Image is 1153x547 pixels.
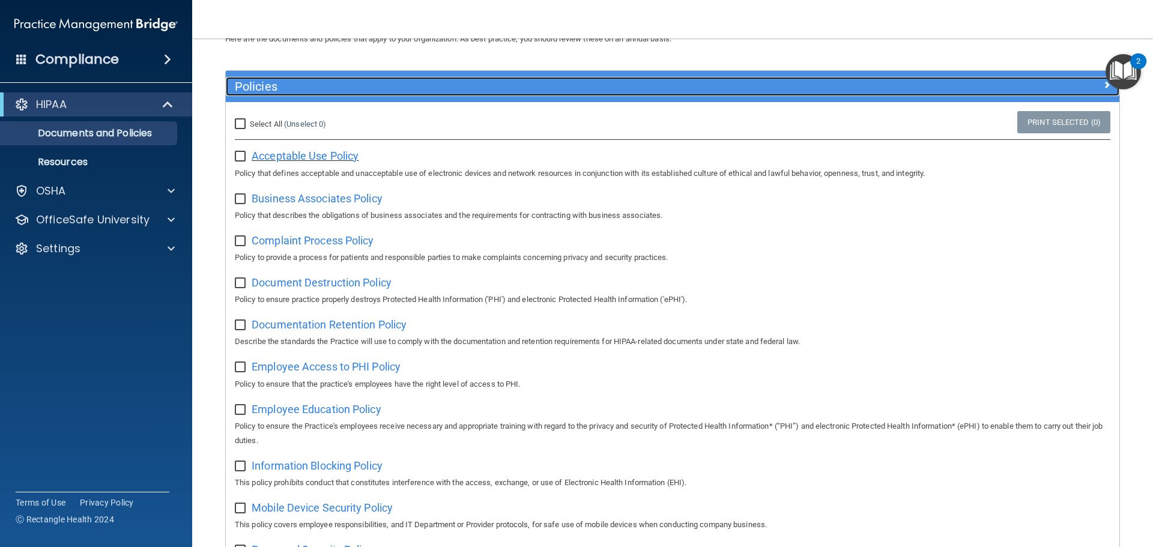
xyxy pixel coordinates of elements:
[35,51,119,68] h4: Compliance
[235,292,1110,307] p: Policy to ensure practice properly destroys Protected Health Information ('PHI') and electronic P...
[284,119,326,128] a: (Unselect 0)
[14,97,174,112] a: HIPAA
[36,184,66,198] p: OSHA
[235,334,1110,349] p: Describe the standards the Practice will use to comply with the documentation and retention requi...
[235,119,249,129] input: Select All (Unselect 0)
[14,213,175,227] a: OfficeSafe University
[235,377,1110,391] p: Policy to ensure that the practice's employees have the right level of access to PHI.
[252,360,401,373] span: Employee Access to PHI Policy
[36,213,150,227] p: OfficeSafe University
[16,513,114,525] span: Ⓒ Rectangle Health 2024
[252,276,392,289] span: Document Destruction Policy
[16,497,65,509] a: Terms of Use
[1017,111,1110,133] a: Print Selected (0)
[252,459,383,472] span: Information Blocking Policy
[235,77,1110,96] a: Policies
[36,241,80,256] p: Settings
[14,13,178,37] img: PMB logo
[250,119,282,128] span: Select All
[14,184,175,198] a: OSHA
[235,208,1110,223] p: Policy that describes the obligations of business associates and the requirements for contracting...
[235,80,887,93] h5: Policies
[8,156,172,168] p: Resources
[252,501,393,514] span: Mobile Device Security Policy
[235,476,1110,490] p: This policy prohibits conduct that constitutes interference with the access, exchange, or use of ...
[225,34,671,43] span: Here are the documents and policies that apply to your organization. As best practice, you should...
[252,234,374,247] span: Complaint Process Policy
[945,462,1139,510] iframe: Drift Widget Chat Controller
[235,250,1110,265] p: Policy to provide a process for patients and responsible parties to make complaints concerning pr...
[14,241,175,256] a: Settings
[235,518,1110,532] p: This policy covers employee responsibilities, and IT Department or Provider protocols, for safe u...
[252,403,381,416] span: Employee Education Policy
[252,150,359,162] span: Acceptable Use Policy
[235,166,1110,181] p: Policy that defines acceptable and unacceptable use of electronic devices and network resources i...
[36,97,67,112] p: HIPAA
[80,497,134,509] a: Privacy Policy
[8,127,172,139] p: Documents and Policies
[1136,61,1140,77] div: 2
[1106,54,1141,89] button: Open Resource Center, 2 new notifications
[252,192,383,205] span: Business Associates Policy
[235,419,1110,448] p: Policy to ensure the Practice's employees receive necessary and appropriate training with regard ...
[252,318,407,331] span: Documentation Retention Policy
